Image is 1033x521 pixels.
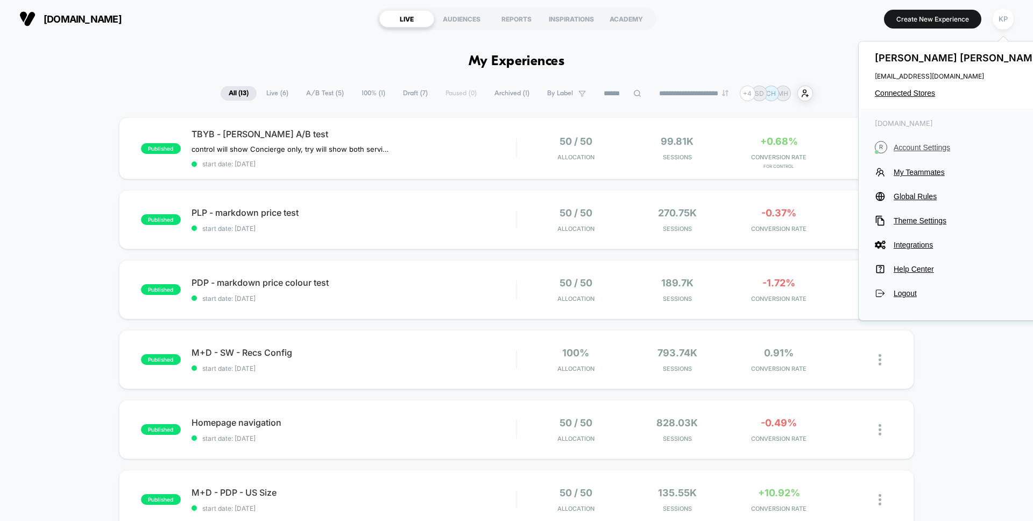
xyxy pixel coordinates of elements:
[192,207,516,218] span: PLP - markdown price test
[395,86,436,101] span: Draft ( 7 )
[560,487,592,498] span: 50 / 50
[629,365,726,372] span: Sessions
[557,295,595,302] span: Allocation
[192,160,516,168] span: start date: [DATE]
[544,10,599,27] div: INSPIRATIONS
[731,164,827,169] span: for control
[560,136,592,147] span: 50 / 50
[192,417,516,428] span: Homepage navigation
[993,9,1014,30] div: KP
[557,435,595,442] span: Allocation
[731,435,827,442] span: CONVERSION RATE
[141,143,181,154] span: published
[629,153,726,161] span: Sessions
[879,424,881,435] img: close
[658,207,697,219] span: 270.75k
[762,277,795,288] span: -1.72%
[192,145,391,153] span: control will show Concierge only, try will show both servicesThe Variant Name MUST NOT BE EDITED....
[755,89,764,97] p: SD
[766,89,776,97] p: CH
[557,365,595,372] span: Allocation
[557,153,595,161] span: Allocation
[557,505,595,512] span: Allocation
[989,8,1017,30] button: KP
[879,354,881,365] img: close
[298,86,352,101] span: A/B Test ( 5 )
[192,347,516,358] span: M+D - SW - Recs Config
[486,86,537,101] span: Archived ( 1 )
[141,494,181,505] span: published
[192,487,516,498] span: M+D - PDP - US Size
[379,10,434,27] div: LIVE
[547,89,573,97] span: By Label
[434,10,489,27] div: AUDIENCES
[731,295,827,302] span: CONVERSION RATE
[44,13,122,25] span: [DOMAIN_NAME]
[731,225,827,233] span: CONVERSION RATE
[192,294,516,302] span: start date: [DATE]
[192,504,516,512] span: start date: [DATE]
[884,10,981,29] button: Create New Experience
[192,129,516,139] span: TBYB - [PERSON_NAME] A/B test
[141,354,181,365] span: published
[879,494,881,505] img: close
[731,153,827,161] span: CONVERSION RATE
[764,347,794,358] span: 0.91%
[19,11,36,27] img: Visually logo
[661,277,694,288] span: 189.7k
[656,417,698,428] span: 828.03k
[740,86,755,101] div: + 4
[560,277,592,288] span: 50 / 50
[629,505,726,512] span: Sessions
[761,417,797,428] span: -0.49%
[141,424,181,435] span: published
[629,225,726,233] span: Sessions
[875,141,887,153] i: R
[599,10,654,27] div: ACADEMY
[141,214,181,225] span: published
[141,284,181,295] span: published
[192,434,516,442] span: start date: [DATE]
[731,365,827,372] span: CONVERSION RATE
[557,225,595,233] span: Allocation
[658,487,697,498] span: 135.55k
[16,10,125,27] button: [DOMAIN_NAME]
[221,86,257,101] span: All ( 13 )
[731,505,827,512] span: CONVERSION RATE
[761,207,796,219] span: -0.37%
[758,487,800,498] span: +10.92%
[661,136,694,147] span: 99.81k
[192,224,516,233] span: start date: [DATE]
[192,277,516,288] span: PDP - markdown price colour test
[629,295,726,302] span: Sessions
[657,347,697,358] span: 793.74k
[760,136,798,147] span: +0.68%
[560,207,592,219] span: 50 / 50
[353,86,393,101] span: 100% ( 1 )
[192,364,516,372] span: start date: [DATE]
[469,54,565,69] h1: My Experiences
[629,435,726,442] span: Sessions
[562,347,589,358] span: 100%
[777,89,788,97] p: MH
[258,86,296,101] span: Live ( 6 )
[560,417,592,428] span: 50 / 50
[489,10,544,27] div: REPORTS
[722,90,728,96] img: end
